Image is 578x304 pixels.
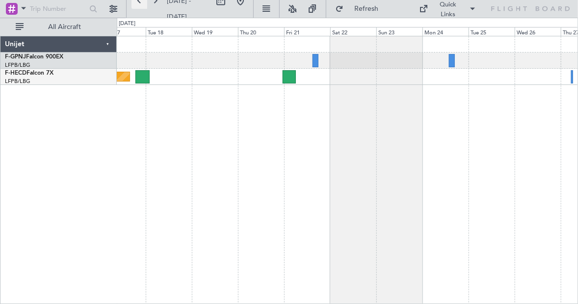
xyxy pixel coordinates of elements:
div: Sat 22 [330,27,376,36]
div: Sun 23 [376,27,422,36]
div: Thu 20 [238,27,284,36]
input: Trip Number [30,1,86,16]
div: Mon 17 [100,27,146,36]
div: Tue 25 [469,27,515,36]
button: Refresh [331,1,390,17]
span: F-GPNJ [5,54,26,60]
a: F-HECDFalcon 7X [5,70,53,76]
a: LFPB/LBG [5,78,30,85]
a: LFPB/LBG [5,61,30,69]
div: Wed 19 [192,27,238,36]
div: Mon 24 [422,27,469,36]
div: Fri 21 [284,27,330,36]
div: [DATE] [119,20,135,28]
button: All Aircraft [11,19,106,35]
span: All Aircraft [26,24,104,30]
a: F-GPNJFalcon 900EX [5,54,63,60]
span: Refresh [346,5,387,12]
span: F-HECD [5,70,26,76]
div: Tue 18 [146,27,192,36]
div: Wed 26 [515,27,561,36]
button: Quick Links [414,1,481,17]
